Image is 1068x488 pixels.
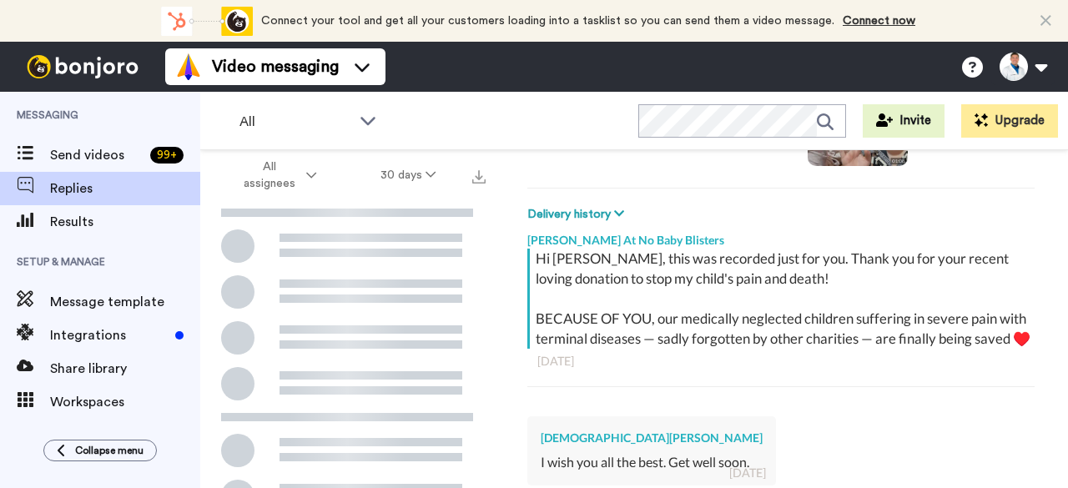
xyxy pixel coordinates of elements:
[349,160,468,190] button: 30 days
[150,147,184,164] div: 99 +
[961,104,1058,138] button: Upgrade
[863,104,945,138] button: Invite
[50,292,200,312] span: Message template
[537,353,1025,370] div: [DATE]
[50,145,144,165] span: Send videos
[467,163,491,188] button: Export all results that match these filters now.
[43,440,157,461] button: Collapse menu
[541,430,763,446] div: [DEMOGRAPHIC_DATA][PERSON_NAME]
[239,112,351,132] span: All
[843,15,915,27] a: Connect now
[161,7,253,36] div: animation
[729,465,766,481] div: [DATE]
[175,53,202,80] img: vm-color.svg
[50,359,200,379] span: Share library
[261,15,834,27] span: Connect your tool and get all your customers loading into a tasklist so you can send them a video...
[541,453,763,472] div: I wish you all the best. Get well soon.
[212,55,339,78] span: Video messaging
[50,179,200,199] span: Replies
[204,152,349,199] button: All assignees
[536,249,1030,349] div: Hi [PERSON_NAME], this was recorded just for you. Thank you for your recent loving donation to st...
[472,170,486,184] img: export.svg
[50,212,200,232] span: Results
[75,444,144,457] span: Collapse menu
[50,392,200,412] span: Workspaces
[20,55,145,78] img: bj-logo-header-white.svg
[50,325,169,345] span: Integrations
[235,158,303,192] span: All assignees
[527,205,629,224] button: Delivery history
[527,224,1035,249] div: [PERSON_NAME] At No Baby Blisters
